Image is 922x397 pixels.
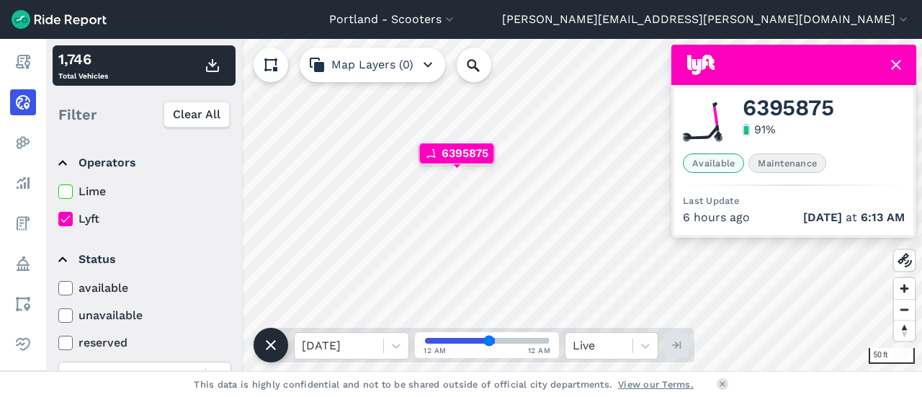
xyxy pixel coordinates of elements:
span: [DATE] [803,210,842,224]
label: Lyft [58,210,231,228]
span: 12 AM [424,345,447,356]
a: Analyze [10,170,36,196]
button: Zoom in [894,278,915,299]
span: Clear All [173,106,220,123]
label: unavailable [58,307,231,324]
span: 6395875 [743,99,833,117]
span: 12 AM [528,345,551,356]
label: Lime [58,183,231,200]
button: Reset bearing to north [894,320,915,341]
a: Fees [10,210,36,236]
label: reserved [58,334,231,352]
span: Available [683,153,744,173]
span: at [803,209,905,226]
div: Filter [53,92,236,137]
a: Health [10,331,36,357]
a: Heatmaps [10,130,36,156]
button: Clear All [164,102,230,128]
span: 6395875 [442,145,488,162]
button: Portland - Scooters [329,11,457,28]
span: Maintenance [748,153,826,173]
summary: Status [58,239,229,280]
div: 91 % [754,121,776,138]
label: available [58,280,231,297]
div: 1,746 [58,48,108,70]
img: Lyft [687,55,715,75]
a: Report [10,49,36,75]
span: Last Update [683,195,739,206]
img: Lyft scooter [683,102,722,142]
input: Search Location or Vehicles [457,48,514,82]
button: Map Layers (0) [300,48,445,82]
a: Policy [10,251,36,277]
a: Realtime [10,89,36,115]
div: Total Vehicles [58,48,108,83]
a: Areas [10,291,36,317]
a: View our Terms. [618,378,694,391]
div: 6 hours ago [683,209,905,226]
canvas: Map [46,39,922,371]
img: Ride Report [12,10,107,29]
span: 6:13 AM [861,210,905,224]
div: 50 ft [869,348,915,364]
summary: Operators [58,143,229,183]
button: Zoom out [894,299,915,320]
button: [PERSON_NAME][EMAIL_ADDRESS][PERSON_NAME][DOMAIN_NAME] [502,11,910,28]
